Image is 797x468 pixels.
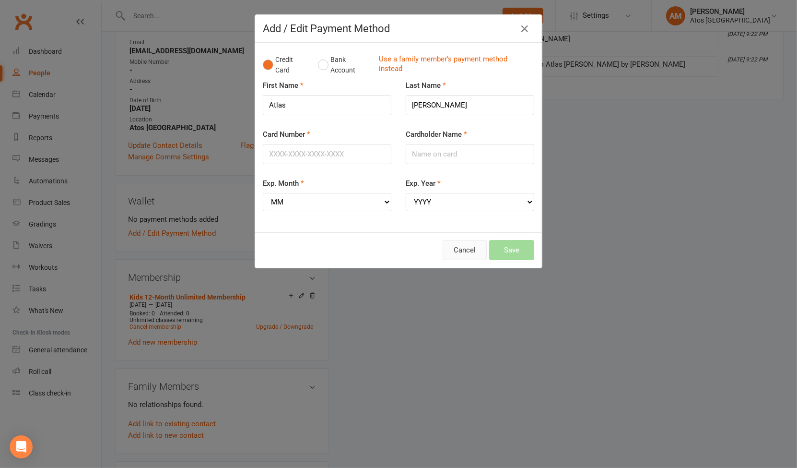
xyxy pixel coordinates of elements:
div: Open Intercom Messenger [10,435,33,458]
input: XXXX-XXXX-XXXX-XXXX [263,144,391,164]
label: Last Name [406,80,446,91]
button: Close [517,21,532,36]
label: Exp. Year [406,178,441,189]
a: Use a family member's payment method instead [379,54,529,76]
button: Credit Card [263,50,308,80]
h4: Add / Edit Payment Method [263,23,534,35]
label: Exp. Month [263,178,304,189]
input: Name on card [406,144,534,164]
label: Card Number [263,129,310,140]
label: First Name [263,80,304,91]
button: Bank Account [318,50,371,80]
button: Cancel [443,240,487,260]
label: Cardholder Name [406,129,467,140]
